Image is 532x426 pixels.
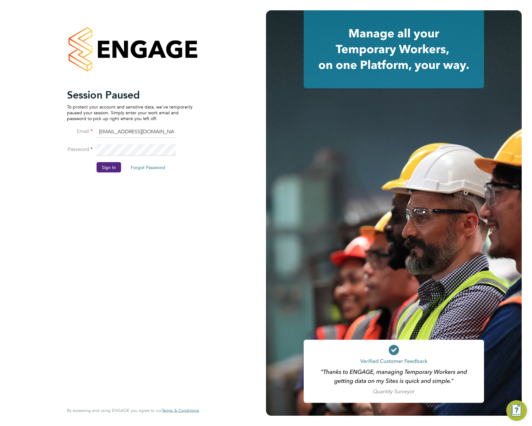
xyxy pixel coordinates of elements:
[97,162,121,172] button: Sign In
[67,128,93,135] label: Email
[97,126,176,138] input: Enter your work email...
[126,162,170,172] button: Forgot Password
[67,104,193,121] p: To protect your account and sensitive data, we've temporarily paused your session. Simply enter y...
[162,408,199,413] a: Terms & Conditions
[506,400,527,421] button: Engage Resource Center
[67,146,93,153] label: Password
[67,408,199,413] span: By accessing and using ENGAGE you agree to our
[67,88,193,101] h2: Session Paused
